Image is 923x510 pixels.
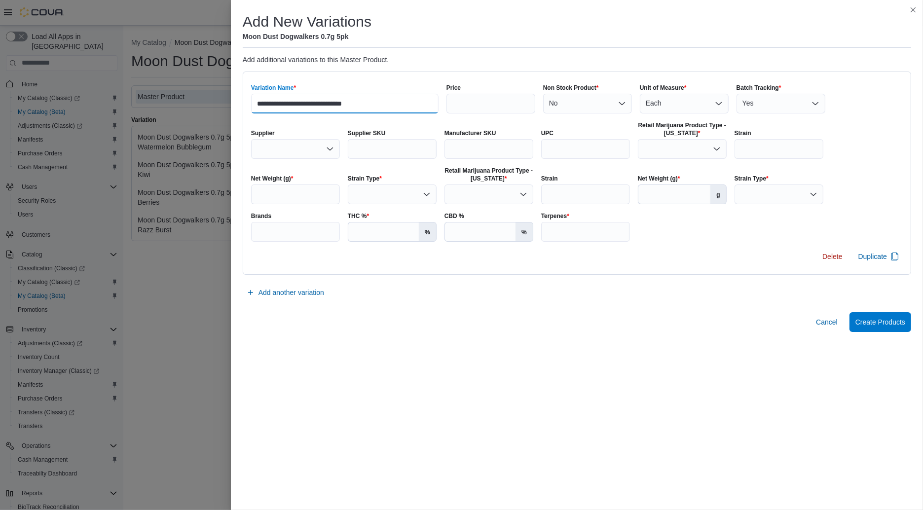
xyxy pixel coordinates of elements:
label: Unit of Measure [640,84,687,92]
label: Terpenes [541,212,569,220]
label: % [516,222,533,241]
p: Add additional variations to this Master Product. [243,56,911,64]
span: Add another variation [258,288,324,297]
button: Open list of options [519,190,527,198]
span: Each [646,97,662,109]
label: Net Weight (g) [638,175,680,182]
h1: Add New Variations [243,12,371,32]
button: Create Products [849,312,911,332]
label: g [710,185,726,204]
label: Strain Type [735,175,769,182]
button: Open list of options [423,190,431,198]
label: Batch Tracking [737,84,781,92]
label: UPC [541,129,554,137]
label: Variation Name [251,84,296,92]
button: Open list of options [715,100,723,108]
button: Open list of options [326,145,334,153]
button: Duplicate [854,247,903,266]
label: Net Weight (g) [251,175,294,182]
label: Supplier SKU [348,129,386,137]
label: Non Stock Product [543,84,599,92]
span: Yes [742,97,754,109]
button: Open list of options [618,100,626,108]
button: Delete [818,247,846,266]
span: Cancel [816,317,838,327]
button: Open list of options [713,145,721,153]
label: Retail Marijuana Product Type - [US_STATE] [444,167,533,182]
h5: Moon Dust Dogwalkers 0.7g 5pk [243,32,371,41]
label: Brands [251,212,271,220]
span: Duplicate [858,252,887,261]
button: Open list of options [812,100,819,108]
span: No [549,97,558,109]
label: % [419,222,436,241]
label: Strain Type [348,175,382,182]
button: Open list of options [810,190,817,198]
span: Delete [822,252,842,261]
label: CBD % [444,212,464,220]
span: Create Products [855,317,905,327]
label: Strain [735,129,751,137]
label: Supplier [251,129,275,137]
label: Strain [541,175,558,182]
button: Cancel [812,312,842,332]
label: THC % [348,212,369,220]
label: Retail Marijuana Product Type - [US_STATE] [638,121,727,137]
button: Add another variation [243,283,328,302]
label: Price [446,84,461,92]
button: Close this dialog [907,4,919,16]
label: Manufacturer SKU [444,129,496,137]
